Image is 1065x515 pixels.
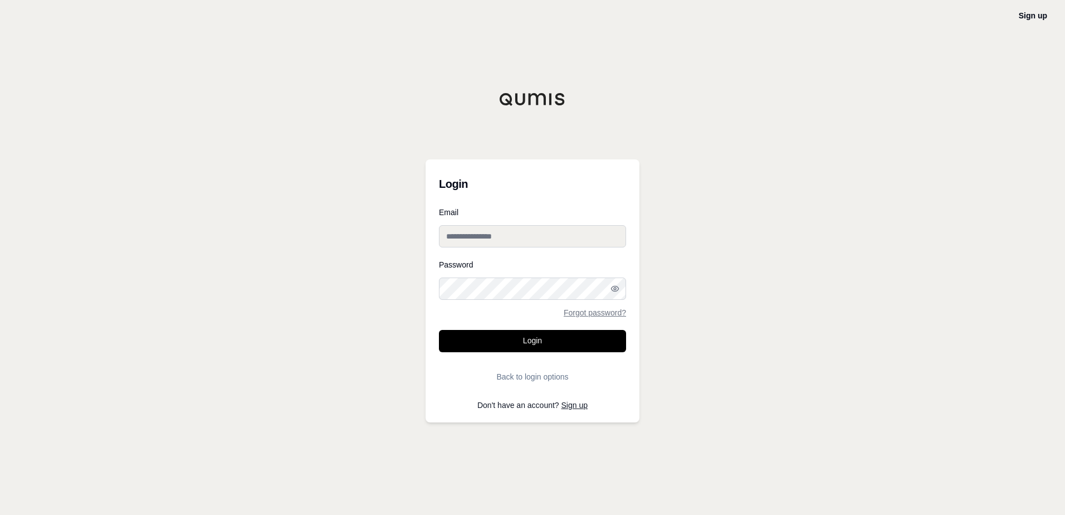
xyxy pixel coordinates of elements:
[439,401,626,409] p: Don't have an account?
[561,401,588,410] a: Sign up
[499,93,566,106] img: Qumis
[564,309,626,317] a: Forgot password?
[439,330,626,352] button: Login
[439,208,626,216] label: Email
[1019,11,1047,20] a: Sign up
[439,366,626,388] button: Back to login options
[439,173,626,195] h3: Login
[439,261,626,269] label: Password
